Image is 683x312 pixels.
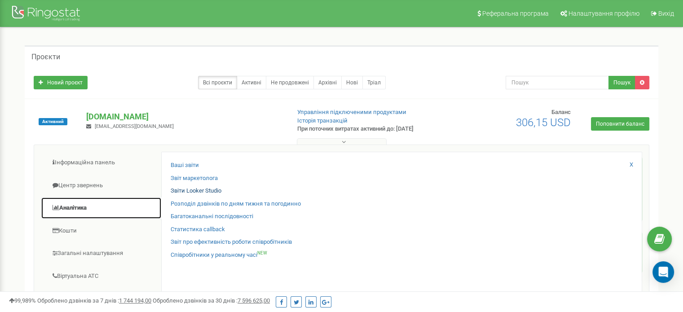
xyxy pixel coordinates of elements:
[630,161,633,169] a: X
[171,251,267,259] a: Співробітники у реальному часіNEW
[313,76,342,89] a: Архівні
[119,297,151,304] u: 1 744 194,00
[153,297,270,304] span: Оброблено дзвінків за 30 днів :
[41,288,162,310] a: Наскрізна аналітика
[652,261,674,283] div: Open Intercom Messenger
[362,76,386,89] a: Тріал
[297,117,348,124] a: Історія транзакцій
[41,265,162,287] a: Віртуальна АТС
[551,109,571,115] span: Баланс
[41,242,162,264] a: Загальні налаштування
[482,10,549,17] span: Реферальна програма
[171,212,253,221] a: Багатоканальні послідовності
[568,10,639,17] span: Налаштування профілю
[237,76,266,89] a: Активні
[171,200,301,208] a: Розподіл дзвінків по дням тижня та погодинно
[171,174,218,183] a: Звіт маркетолога
[171,161,199,170] a: Ваші звіти
[516,116,571,129] span: 306,15 USD
[37,297,151,304] span: Оброблено дзвінків за 7 днів :
[591,117,649,131] a: Поповнити баланс
[506,76,609,89] input: Пошук
[266,76,314,89] a: Не продовжені
[41,197,162,219] a: Аналiтика
[171,238,292,246] a: Звіт про ефективність роботи співробітників
[658,10,674,17] span: Вихід
[86,111,282,123] p: [DOMAIN_NAME]
[39,118,67,125] span: Активний
[198,76,237,89] a: Всі проєкти
[41,220,162,242] a: Кошти
[34,76,88,89] a: Новий проєкт
[608,76,635,89] button: Пошук
[41,175,162,197] a: Центр звернень
[297,109,406,115] a: Управління підключеними продуктами
[238,297,270,304] u: 7 596 625,00
[341,76,363,89] a: Нові
[41,152,162,174] a: Інформаційна панель
[171,225,225,234] a: Статистика callback
[95,123,174,129] span: [EMAIL_ADDRESS][DOMAIN_NAME]
[297,125,441,133] p: При поточних витратах активний до: [DATE]
[171,187,221,195] a: Звіти Looker Studio
[257,250,267,255] sup: NEW
[31,53,60,61] h5: Проєкти
[9,297,36,304] span: 99,989%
